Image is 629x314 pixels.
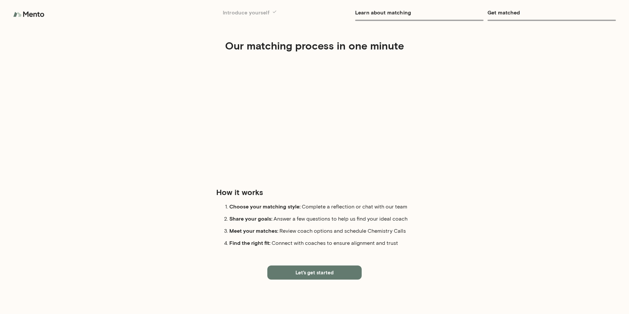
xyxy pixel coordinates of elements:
[229,203,302,209] span: Choose your matching style:
[267,265,362,279] button: Let's get started
[216,187,413,197] h5: How it works
[223,8,351,17] h6: Introduce yourself
[487,8,616,17] h6: Get matched
[229,227,279,234] span: Meet your matches:
[229,215,413,223] div: Answer a few questions to help us find your ideal coach
[229,239,413,247] div: Connect with coaches to ensure alignment and trust
[229,203,413,211] div: Complete a reflection or chat with our team
[229,240,272,246] span: Find the right fit:
[229,215,274,222] span: Share your goals:
[68,39,561,52] h4: Our matching process in one minute
[229,227,413,235] div: Review coach options and schedule Chemistry Calls
[13,8,46,21] img: logo
[216,58,413,176] iframe: Welcome to Mento
[355,8,484,17] h6: Learn about matching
